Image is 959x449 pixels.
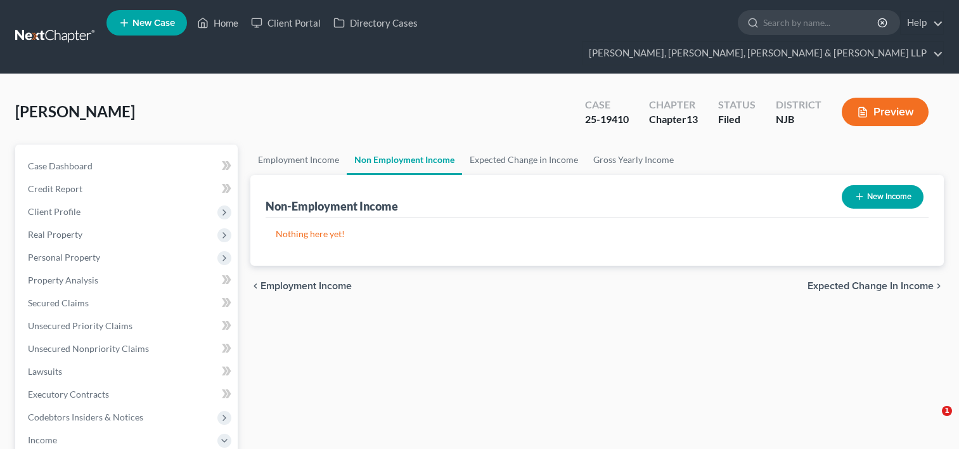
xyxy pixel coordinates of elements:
[18,292,238,315] a: Secured Claims
[28,343,149,354] span: Unsecured Nonpriority Claims
[18,337,238,360] a: Unsecured Nonpriority Claims
[28,229,82,240] span: Real Property
[245,11,327,34] a: Client Portal
[916,406,946,436] iframe: Intercom live chat
[585,98,629,112] div: Case
[18,269,238,292] a: Property Analysis
[649,112,698,127] div: Chapter
[582,42,943,65] a: [PERSON_NAME], [PERSON_NAME], [PERSON_NAME] & [PERSON_NAME] LLP
[28,297,89,308] span: Secured Claims
[18,383,238,406] a: Executory Contracts
[718,98,756,112] div: Status
[718,112,756,127] div: Filed
[28,412,143,422] span: Codebtors Insiders & Notices
[586,145,681,175] a: Gross Yearly Income
[808,281,944,291] button: Expected Change in Income chevron_right
[686,113,698,125] span: 13
[261,281,352,291] span: Employment Income
[15,102,135,120] span: [PERSON_NAME]
[934,281,944,291] i: chevron_right
[649,98,698,112] div: Chapter
[28,275,98,285] span: Property Analysis
[842,98,929,126] button: Preview
[266,198,398,214] div: Non-Employment Income
[776,98,821,112] div: District
[842,185,924,209] button: New Income
[250,145,347,175] a: Employment Income
[250,281,352,291] button: chevron_left Employment Income
[808,281,934,291] span: Expected Change in Income
[18,155,238,178] a: Case Dashboard
[276,228,918,240] p: Nothing here yet!
[18,315,238,337] a: Unsecured Priority Claims
[132,18,175,28] span: New Case
[347,145,462,175] a: Non Employment Income
[191,11,245,34] a: Home
[942,406,952,416] span: 1
[462,145,586,175] a: Expected Change in Income
[28,320,132,331] span: Unsecured Priority Claims
[763,11,879,34] input: Search by name...
[28,160,93,171] span: Case Dashboard
[776,112,821,127] div: NJB
[327,11,424,34] a: Directory Cases
[585,112,629,127] div: 25-19410
[28,252,100,263] span: Personal Property
[901,11,943,34] a: Help
[250,281,261,291] i: chevron_left
[18,360,238,383] a: Lawsuits
[18,178,238,200] a: Credit Report
[28,183,82,194] span: Credit Report
[28,434,57,445] span: Income
[28,389,109,400] span: Executory Contracts
[28,206,80,217] span: Client Profile
[28,366,62,377] span: Lawsuits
